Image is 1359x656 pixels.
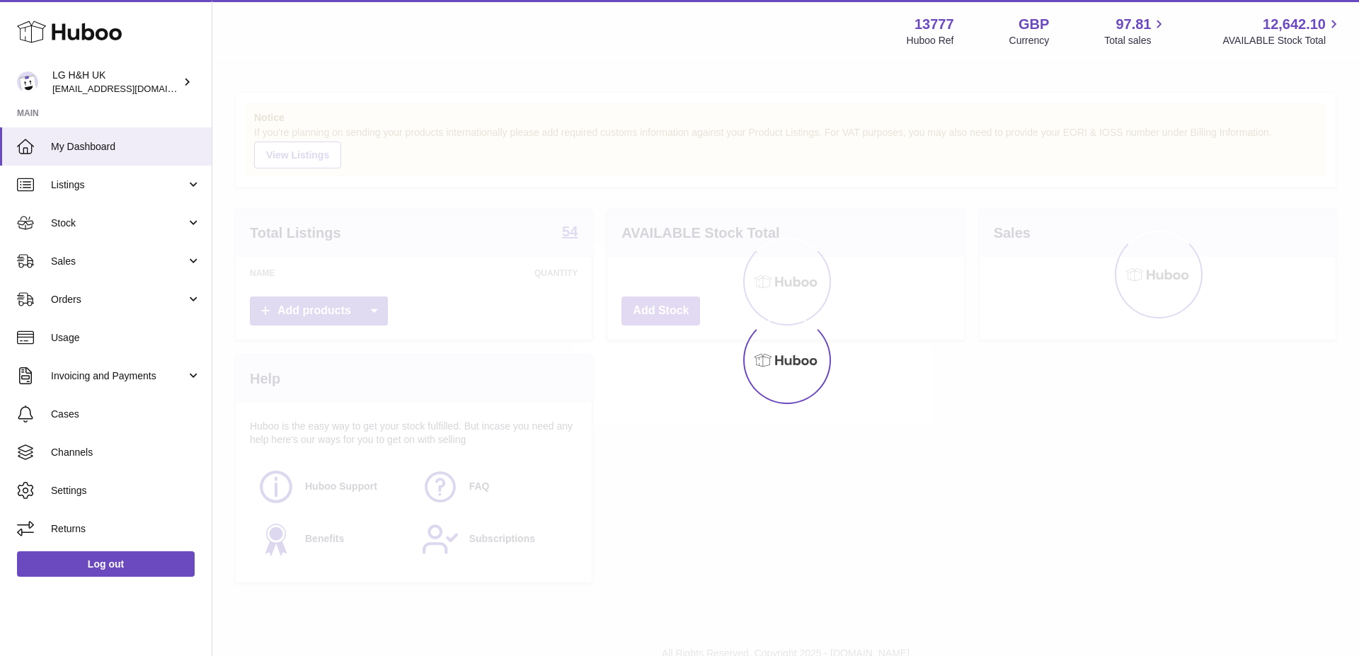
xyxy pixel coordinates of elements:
[1222,15,1342,47] a: 12,642.10 AVAILABLE Stock Total
[51,522,201,536] span: Returns
[51,293,186,306] span: Orders
[907,34,954,47] div: Huboo Ref
[51,255,186,268] span: Sales
[52,69,180,96] div: LG H&H UK
[1019,15,1049,34] strong: GBP
[1222,34,1342,47] span: AVAILABLE Stock Total
[51,484,201,497] span: Settings
[17,551,195,577] a: Log out
[1116,15,1151,34] span: 97.81
[51,408,201,421] span: Cases
[914,15,954,34] strong: 13777
[1104,15,1167,47] a: 97.81 Total sales
[51,217,186,230] span: Stock
[51,140,201,154] span: My Dashboard
[1104,34,1167,47] span: Total sales
[1263,15,1326,34] span: 12,642.10
[17,71,38,93] img: veechen@lghnh.co.uk
[51,178,186,192] span: Listings
[51,369,186,383] span: Invoicing and Payments
[51,446,201,459] span: Channels
[51,331,201,345] span: Usage
[52,83,208,94] span: [EMAIL_ADDRESS][DOMAIN_NAME]
[1009,34,1050,47] div: Currency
